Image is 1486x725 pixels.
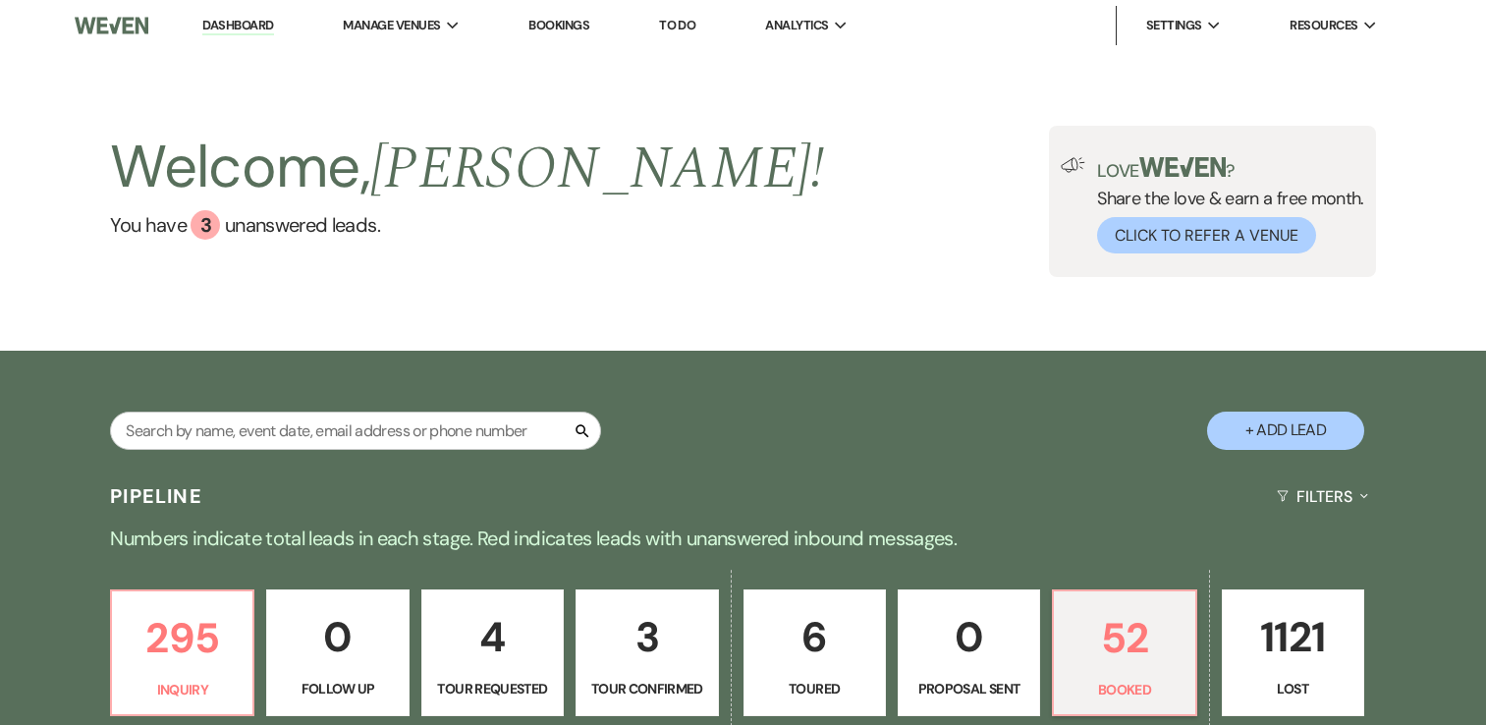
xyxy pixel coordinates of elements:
[1066,605,1183,671] p: 52
[1269,471,1376,523] button: Filters
[279,604,396,670] p: 0
[1061,157,1085,173] img: loud-speaker-illustration.svg
[1207,412,1364,450] button: + Add Lead
[1146,16,1202,35] span: Settings
[124,605,241,671] p: 295
[1097,217,1316,253] button: Click to Refer a Venue
[1066,679,1183,700] p: Booked
[898,589,1040,717] a: 0Proposal Sent
[910,678,1027,699] p: Proposal Sent
[1222,589,1364,717] a: 1121Lost
[1290,16,1357,35] span: Resources
[110,126,824,210] h2: Welcome,
[36,523,1451,554] p: Numbers indicate total leads in each stage. Red indicates leads with unanswered inbound messages.
[756,604,873,670] p: 6
[421,589,564,717] a: 4Tour Requested
[576,589,718,717] a: 3Tour Confirmed
[588,604,705,670] p: 3
[1097,157,1364,180] p: Love ?
[1235,604,1351,670] p: 1121
[1139,157,1227,177] img: weven-logo-green.svg
[110,412,601,450] input: Search by name, event date, email address or phone number
[110,210,824,240] a: You have 3 unanswered leads.
[279,678,396,699] p: Follow Up
[202,17,273,35] a: Dashboard
[910,604,1027,670] p: 0
[434,604,551,670] p: 4
[124,679,241,700] p: Inquiry
[765,16,828,35] span: Analytics
[110,482,202,510] h3: Pipeline
[1085,157,1364,253] div: Share the love & earn a free month.
[343,16,440,35] span: Manage Venues
[528,17,589,33] a: Bookings
[743,589,886,717] a: 6Toured
[434,678,551,699] p: Tour Requested
[110,589,254,717] a: 295Inquiry
[1235,678,1351,699] p: Lost
[1052,589,1196,717] a: 52Booked
[588,678,705,699] p: Tour Confirmed
[75,5,148,46] img: Weven Logo
[756,678,873,699] p: Toured
[191,210,220,240] div: 3
[370,124,824,214] span: [PERSON_NAME] !
[266,589,409,717] a: 0Follow Up
[659,17,695,33] a: To Do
